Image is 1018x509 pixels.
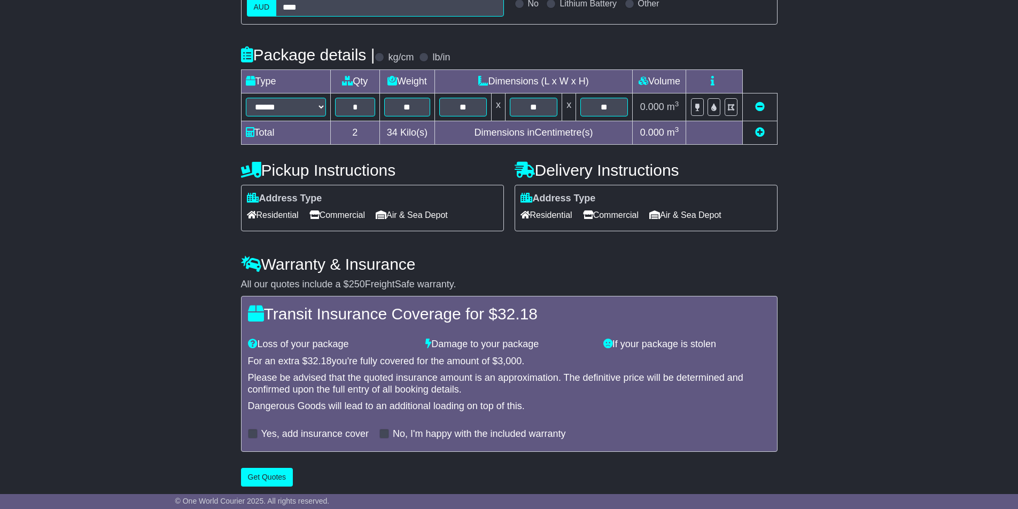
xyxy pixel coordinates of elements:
[248,372,771,395] div: Please be advised that the quoted insurance amount is an approximation. The definitive price will...
[755,127,765,138] a: Add new item
[241,121,330,144] td: Total
[598,339,776,350] div: If your package is stolen
[248,305,771,323] h4: Transit Insurance Coverage for $
[349,279,365,289] span: 250
[380,121,435,144] td: Kilo(s)
[640,101,664,112] span: 0.000
[380,69,435,93] td: Weight
[675,100,679,108] sup: 3
[243,339,421,350] div: Loss of your package
[640,127,664,138] span: 0.000
[432,52,450,64] label: lb/in
[755,101,765,112] a: Remove this item
[248,356,771,367] div: For an extra $ you're fully covered for the amount of $ .
[583,207,639,223] span: Commercial
[434,69,633,93] td: Dimensions (L x W x H)
[241,255,778,273] h4: Warranty & Insurance
[241,46,375,64] h4: Package details |
[667,101,679,112] span: m
[520,207,572,223] span: Residential
[247,207,299,223] span: Residential
[241,468,293,487] button: Get Quotes
[675,126,679,134] sup: 3
[434,121,633,144] td: Dimensions in Centimetre(s)
[241,69,330,93] td: Type
[667,127,679,138] span: m
[491,93,505,121] td: x
[175,497,330,505] span: © One World Courier 2025. All rights reserved.
[420,339,598,350] div: Damage to your package
[309,207,365,223] span: Commercial
[241,279,778,291] div: All our quotes include a $ FreightSafe warranty.
[498,356,522,366] span: 3,000
[330,69,380,93] td: Qty
[520,193,596,205] label: Address Type
[330,121,380,144] td: 2
[633,69,686,93] td: Volume
[241,161,504,179] h4: Pickup Instructions
[498,305,538,323] span: 32.18
[248,401,771,412] div: Dangerous Goods will lead to an additional loading on top of this.
[261,428,369,440] label: Yes, add insurance cover
[376,207,448,223] span: Air & Sea Depot
[649,207,721,223] span: Air & Sea Depot
[388,52,414,64] label: kg/cm
[562,93,576,121] td: x
[393,428,566,440] label: No, I'm happy with the included warranty
[308,356,332,366] span: 32.18
[515,161,778,179] h4: Delivery Instructions
[387,127,398,138] span: 34
[247,193,322,205] label: Address Type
